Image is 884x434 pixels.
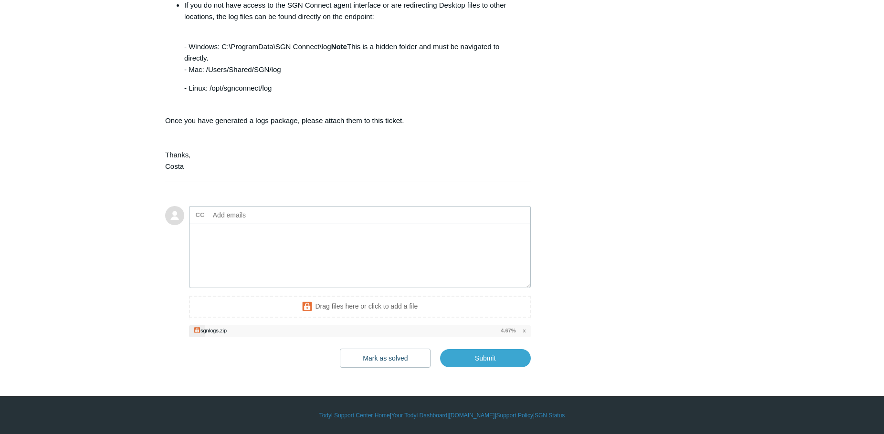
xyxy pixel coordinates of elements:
div: | | | | [165,411,719,420]
button: Mark as solved [340,349,431,368]
a: Support Policy [496,411,533,420]
p: - Windows: C:\ProgramData\SGN Connect\log This is a hidden folder and must be navigated to direct... [184,30,521,75]
span: 4.67% [501,327,516,335]
input: Add emails [209,208,312,222]
a: [DOMAIN_NAME] [449,411,495,420]
span: x [523,327,526,335]
strong: Note [331,42,347,51]
input: Submit [440,349,531,367]
textarea: Add your reply [189,224,531,288]
p: - Linux: /opt/sgnconnect/log [184,83,521,94]
a: SGN Status [535,411,565,420]
div: sgnlogs.zip [200,328,227,333]
label: CC [196,208,205,222]
a: Your Todyl Dashboard [391,411,447,420]
a: Todyl Support Center Home [319,411,390,420]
